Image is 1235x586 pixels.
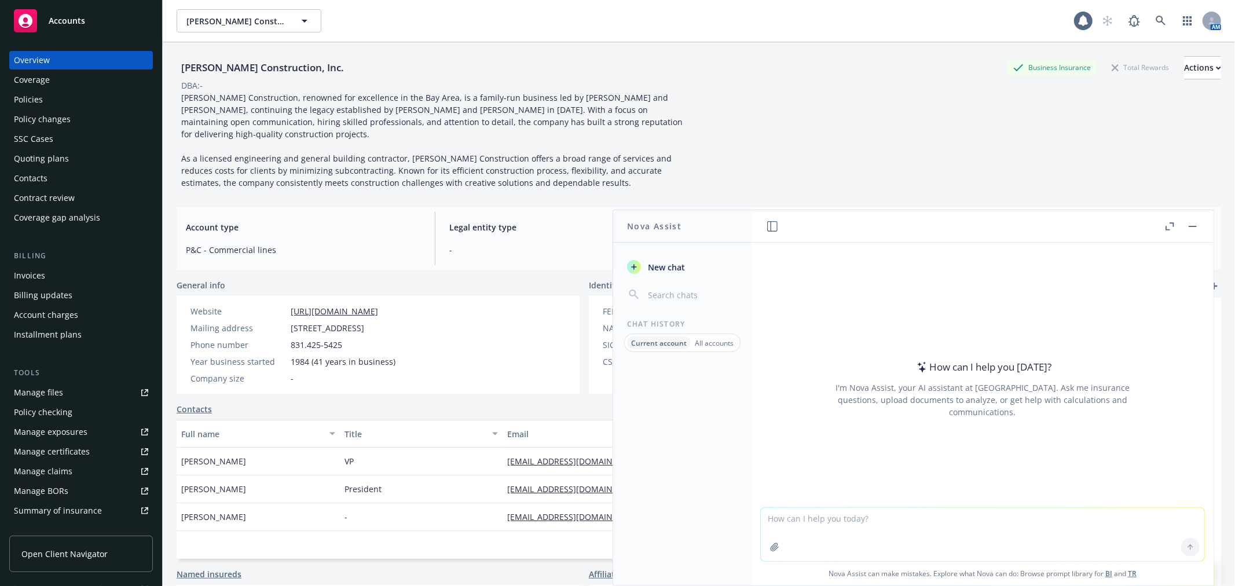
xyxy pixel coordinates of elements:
button: [PERSON_NAME] Construction, Inc. [177,9,321,32]
span: General info [177,279,225,291]
a: Contacts [9,169,153,188]
div: Manage claims [14,462,72,481]
div: Chat History [613,319,752,329]
a: Start snowing [1096,9,1119,32]
button: New chat [622,257,742,277]
span: [STREET_ADDRESS] [291,322,364,334]
div: Title [345,428,486,440]
div: Company size [190,372,286,384]
div: How can I help you [DATE]? [914,360,1052,375]
div: Manage certificates [14,442,90,461]
div: Account charges [14,306,78,324]
a: Policy checking [9,403,153,422]
div: Tools [9,367,153,379]
div: Billing [9,250,153,262]
div: I'm Nova Assist, your AI assistant at [GEOGRAPHIC_DATA]. Ask me insurance questions, upload docum... [820,382,1145,418]
div: Billing updates [14,286,72,305]
a: Named insureds [177,568,241,580]
a: Summary of insurance [9,501,153,520]
span: Account type [186,221,421,233]
a: Overview [9,51,153,69]
div: Contract review [14,189,75,207]
span: Identifiers [589,279,629,291]
button: Title [340,420,503,448]
p: Current account [631,338,687,348]
a: Policy AI ingestions [9,521,153,540]
span: [PERSON_NAME] Construction, renowned for excellence in the Bay Area, is a family-run business led... [181,92,685,188]
a: Search [1149,9,1172,32]
p: All accounts [695,338,734,348]
a: Manage BORs [9,482,153,500]
div: Invoices [14,266,45,285]
div: Contacts [14,169,47,188]
a: Installment plans [9,325,153,344]
div: Coverage gap analysis [14,208,100,227]
span: Nova Assist can make mistakes. Explore what Nova can do: Browse prompt library for and [756,562,1209,585]
a: [EMAIL_ADDRESS][DOMAIN_NAME] [507,511,652,522]
a: add [1207,279,1221,293]
span: P&C - Commercial lines [186,244,421,256]
div: NAICS [603,322,698,334]
a: Quoting plans [9,149,153,168]
a: Manage certificates [9,442,153,461]
span: 1984 (41 years in business) [291,356,395,368]
span: VP [345,455,354,467]
div: Manage BORs [14,482,68,500]
a: SSC Cases [9,130,153,148]
div: SIC code [603,339,698,351]
a: Contacts [177,403,212,415]
a: Accounts [9,5,153,37]
div: Actions [1184,57,1221,79]
div: Manage exposures [14,423,87,441]
div: Policy checking [14,403,72,422]
a: Manage exposures [9,423,153,441]
div: SSC Cases [14,130,53,148]
div: Manage files [14,383,63,402]
span: Open Client Navigator [21,548,108,560]
a: [URL][DOMAIN_NAME] [291,306,378,317]
div: Quoting plans [14,149,69,168]
span: Legal entity type [449,221,684,233]
a: Policies [9,90,153,109]
div: Summary of insurance [14,501,102,520]
a: TR [1128,569,1137,578]
span: - [449,244,684,256]
div: Overview [14,51,50,69]
a: Manage claims [9,462,153,481]
a: [EMAIL_ADDRESS][DOMAIN_NAME] [507,484,652,495]
a: [EMAIL_ADDRESS][DOMAIN_NAME] [507,456,652,467]
a: Billing updates [9,286,153,305]
button: Full name [177,420,340,448]
button: Actions [1184,56,1221,79]
div: Year business started [190,356,286,368]
div: Business Insurance [1007,60,1097,75]
div: FEIN [603,305,698,317]
span: [PERSON_NAME] [181,455,246,467]
a: Policy changes [9,110,153,129]
div: [PERSON_NAME] Construction, Inc. [177,60,349,75]
span: [PERSON_NAME] Construction, Inc. [186,15,287,27]
div: Installment plans [14,325,82,344]
div: Policy AI ingestions [14,521,88,540]
div: Phone number [190,339,286,351]
div: Mailing address [190,322,286,334]
h1: Nova Assist [627,220,681,232]
a: Coverage gap analysis [9,208,153,227]
span: President [345,483,382,495]
input: Search chats [646,287,738,303]
a: Report a Bug [1123,9,1146,32]
span: [PERSON_NAME] [181,483,246,495]
a: Contract review [9,189,153,207]
div: Full name [181,428,323,440]
div: DBA: - [181,79,203,91]
span: Accounts [49,16,85,25]
span: New chat [646,261,685,273]
div: Policies [14,90,43,109]
div: Website [190,305,286,317]
div: Total Rewards [1106,60,1175,75]
a: Account charges [9,306,153,324]
a: Invoices [9,266,153,285]
a: Manage files [9,383,153,402]
a: Affiliated accounts [589,568,663,580]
